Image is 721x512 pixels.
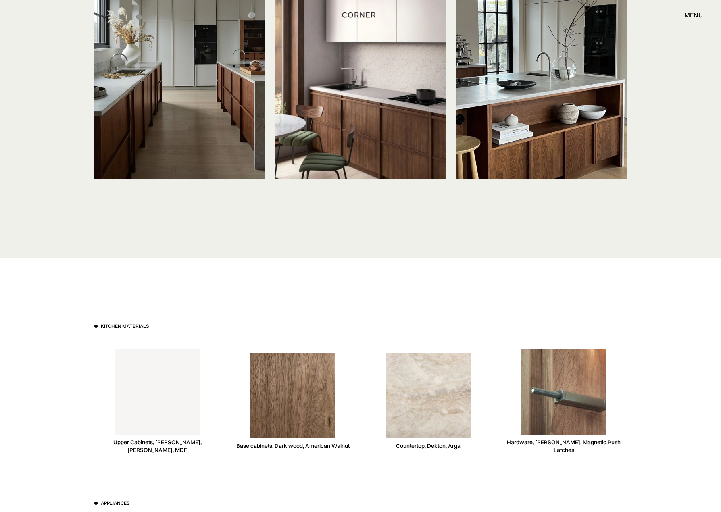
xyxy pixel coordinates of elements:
[684,12,703,18] div: menu
[676,8,703,22] div: menu
[94,439,220,454] div: Upper Cabinets, [PERSON_NAME], [PERSON_NAME], MDF
[396,442,461,450] div: Countertop, Dekton, Arga
[322,10,399,20] a: home
[101,323,149,330] h3: Kitchen materials
[101,500,129,507] h3: Appliances
[236,442,350,450] div: Base cabinets, Dark wood, American Walnut
[501,439,627,454] div: Hardware, [PERSON_NAME], Magnetic Push Latches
